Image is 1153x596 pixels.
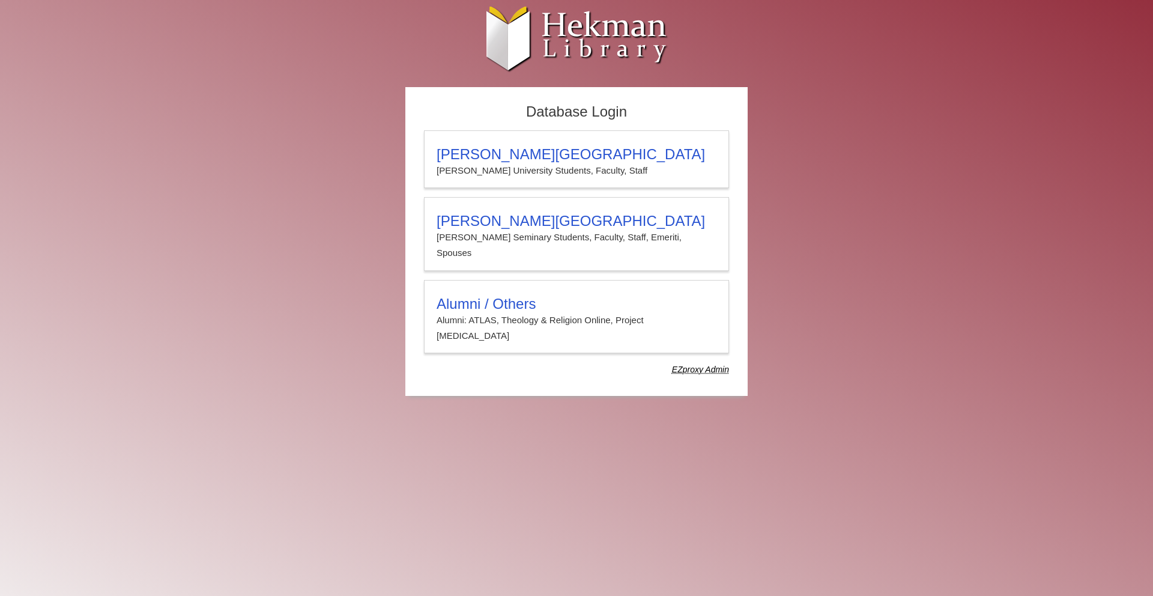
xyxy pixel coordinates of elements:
[437,296,716,312] h3: Alumni / Others
[424,197,729,271] a: [PERSON_NAME][GEOGRAPHIC_DATA][PERSON_NAME] Seminary Students, Faculty, Staff, Emeriti, Spouses
[424,130,729,188] a: [PERSON_NAME][GEOGRAPHIC_DATA][PERSON_NAME] University Students, Faculty, Staff
[437,230,716,261] p: [PERSON_NAME] Seminary Students, Faculty, Staff, Emeriti, Spouses
[437,146,716,163] h3: [PERSON_NAME][GEOGRAPHIC_DATA]
[437,163,716,178] p: [PERSON_NAME] University Students, Faculty, Staff
[437,312,716,344] p: Alumni: ATLAS, Theology & Religion Online, Project [MEDICAL_DATA]
[437,213,716,230] h3: [PERSON_NAME][GEOGRAPHIC_DATA]
[672,365,729,374] dfn: Use Alumni login
[437,296,716,344] summary: Alumni / OthersAlumni: ATLAS, Theology & Religion Online, Project [MEDICAL_DATA]
[418,100,735,124] h2: Database Login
